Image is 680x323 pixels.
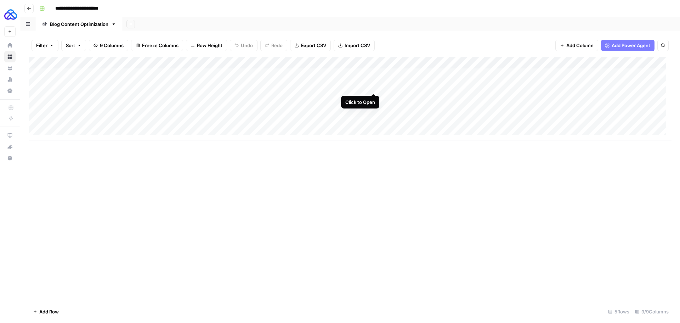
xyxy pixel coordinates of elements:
a: Your Data [4,62,16,74]
button: What's new? [4,141,16,152]
a: Blog Content Optimization [36,17,122,31]
button: 9 Columns [89,40,128,51]
span: Undo [241,42,253,49]
button: Export CSV [290,40,331,51]
span: Export CSV [301,42,326,49]
button: Add Column [555,40,598,51]
span: 9 Columns [100,42,124,49]
span: Add Column [566,42,594,49]
button: Add Power Agent [601,40,654,51]
a: Settings [4,85,16,96]
span: Freeze Columns [142,42,178,49]
img: AUQ Logo [4,8,17,21]
button: Redo [260,40,287,51]
button: Filter [32,40,58,51]
button: Workspace: AUQ [4,6,16,23]
button: Undo [230,40,257,51]
button: Row Height [186,40,227,51]
span: Sort [66,42,75,49]
button: Help + Support [4,152,16,164]
button: Freeze Columns [131,40,183,51]
button: Sort [61,40,86,51]
a: Usage [4,74,16,85]
div: 9/9 Columns [632,306,671,317]
span: Import CSV [345,42,370,49]
a: Browse [4,51,16,62]
a: Home [4,40,16,51]
span: Add Row [39,308,59,315]
span: Redo [271,42,283,49]
button: Add Row [29,306,63,317]
span: Filter [36,42,47,49]
a: AirOps Academy [4,130,16,141]
span: Row Height [197,42,222,49]
span: Add Power Agent [612,42,650,49]
div: What's new? [5,141,15,152]
button: Import CSV [334,40,375,51]
div: 5 Rows [605,306,632,317]
div: Click to Open [345,99,375,106]
div: Blog Content Optimization [50,21,108,28]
